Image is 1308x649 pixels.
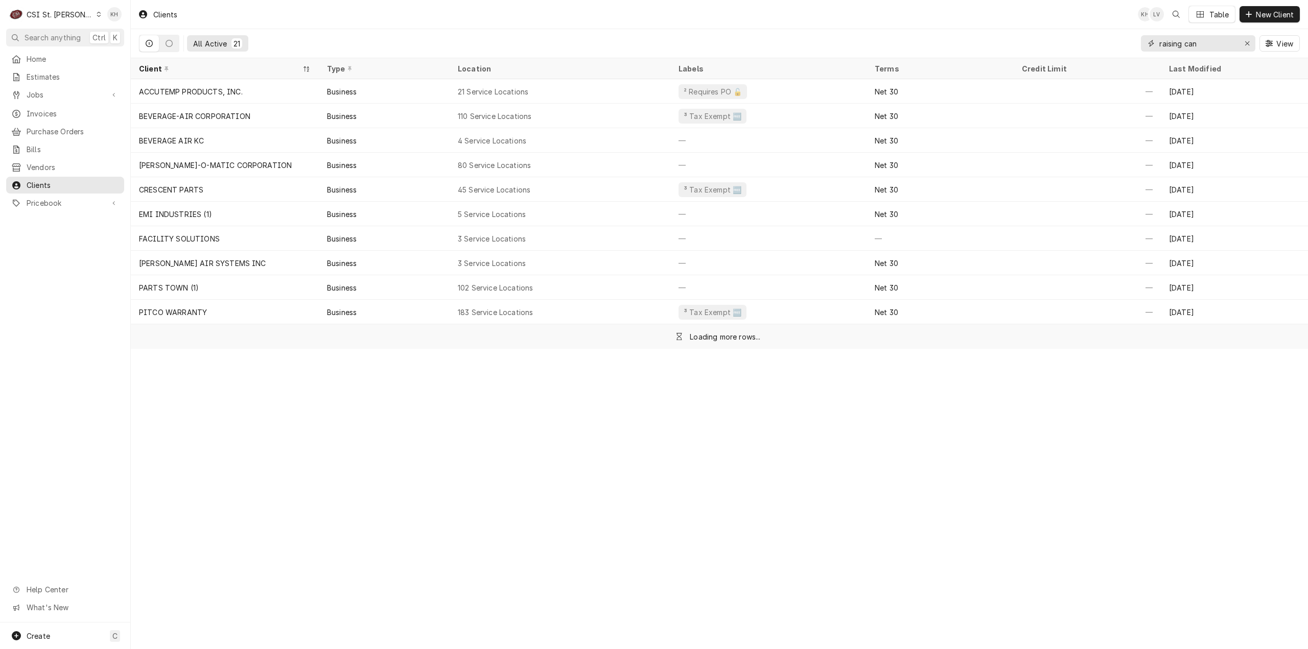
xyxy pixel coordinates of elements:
div: Lisa Vestal's Avatar [1150,7,1164,21]
div: BEVERAGE AIR KC [139,135,204,146]
div: 4 Service Locations [458,135,526,146]
span: Search anything [25,32,81,43]
div: Business [327,307,357,318]
div: [DATE] [1161,153,1308,177]
div: Net 30 [875,111,898,122]
div: CSI St. [PERSON_NAME] [27,9,93,20]
span: New Client [1254,9,1296,20]
div: ACCUTEMP PRODUCTS, INC. [139,86,243,97]
div: — [670,153,867,177]
button: New Client [1240,6,1300,22]
div: — [867,226,1014,251]
div: ³ Tax Exempt 🆓 [683,111,742,122]
div: 110 Service Locations [458,111,531,122]
div: Business [327,135,357,146]
div: — [1014,104,1161,128]
a: Home [6,51,124,67]
div: EMI INDUSTRIES (1) [139,209,212,220]
div: — [1014,202,1161,226]
div: Business [327,111,357,122]
a: Invoices [6,105,124,122]
button: View [1259,35,1300,52]
input: Keyword search [1159,35,1236,52]
div: C [9,7,24,21]
div: Net 30 [875,209,898,220]
button: Erase input [1239,35,1255,52]
div: Location [458,63,662,74]
div: Last Modified [1169,63,1298,74]
div: Net 30 [875,184,898,195]
div: [DATE] [1161,177,1308,202]
div: CRESCENT PARTS [139,184,203,195]
div: [PERSON_NAME] AIR SYSTEMS INC [139,258,266,269]
div: Kelsey Hetlage's Avatar [107,7,122,21]
div: Kelsey Hetlage's Avatar [1138,7,1152,21]
div: 3 Service Locations [458,258,526,269]
div: KH [1138,7,1152,21]
span: Pricebook [27,198,104,208]
span: Vendors [27,162,119,173]
div: Net 30 [875,135,898,146]
a: Estimates [6,68,124,85]
div: Net 30 [875,160,898,171]
div: Business [327,160,357,171]
div: Business [327,258,357,269]
div: — [1014,177,1161,202]
div: — [670,128,867,153]
div: FACILITY SOLUTIONS [139,233,220,244]
div: [DATE] [1161,202,1308,226]
div: Labels [679,63,858,74]
div: 45 Service Locations [458,184,530,195]
div: — [1014,226,1161,251]
div: — [670,202,867,226]
div: Loading more rows... [690,331,760,342]
div: [PERSON_NAME]-O-MATIC CORPORATION [139,160,292,171]
span: Estimates [27,71,119,82]
div: 3 Service Locations [458,233,526,244]
div: 21 Service Locations [458,86,528,97]
div: — [1014,275,1161,300]
div: [DATE] [1161,226,1308,251]
div: Business [327,209,357,220]
div: Terms [875,63,1003,74]
div: [DATE] [1161,275,1308,300]
div: — [1014,79,1161,104]
span: Create [27,632,50,640]
div: — [1014,153,1161,177]
div: All Active [193,38,227,49]
div: Business [327,282,357,293]
a: Purchase Orders [6,123,124,140]
div: — [1014,128,1161,153]
a: Vendors [6,159,124,176]
span: View [1274,38,1295,49]
div: ³ Tax Exempt 🆓 [683,307,742,318]
div: KH [107,7,122,21]
a: Go to Help Center [6,581,124,598]
div: [DATE] [1161,79,1308,104]
span: Clients [27,180,119,190]
a: Go to Pricebook [6,195,124,211]
div: Net 30 [875,282,898,293]
div: [DATE] [1161,300,1308,324]
div: Table [1209,9,1229,20]
div: ² Requires PO 🔓 [683,86,743,97]
div: [DATE] [1161,128,1308,153]
div: — [1014,300,1161,324]
div: Business [327,184,357,195]
div: CSI St. Louis's Avatar [9,7,24,21]
div: Credit Limit [1022,63,1151,74]
div: — [670,251,867,275]
div: 183 Service Locations [458,307,533,318]
div: 5 Service Locations [458,209,526,220]
div: PITCO WARRANTY [139,307,207,318]
span: Invoices [27,108,119,119]
div: Type [327,63,439,74]
div: 102 Service Locations [458,282,533,293]
span: Help Center [27,584,118,595]
span: Purchase Orders [27,126,119,137]
span: Home [27,54,119,64]
span: Jobs [27,89,104,100]
span: Ctrl [92,32,106,43]
span: K [113,32,118,43]
div: — [670,275,867,300]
